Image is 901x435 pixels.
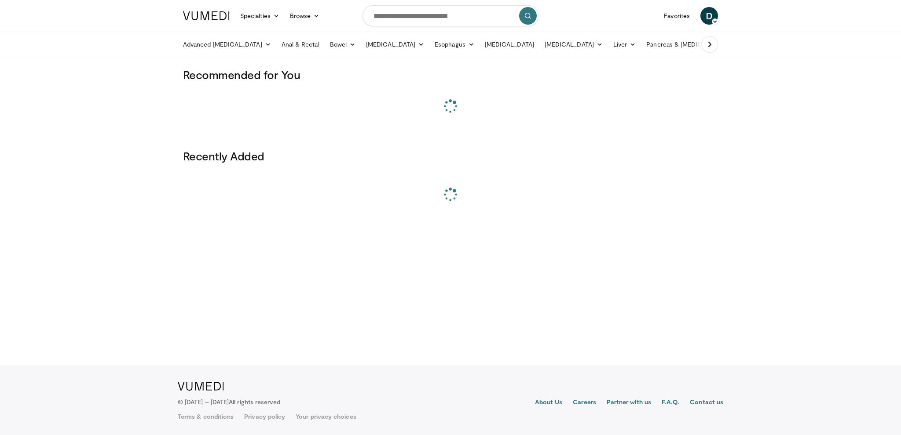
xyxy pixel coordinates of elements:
a: [MEDICAL_DATA] [539,36,608,53]
a: About Us [535,398,563,408]
a: Liver [608,36,641,53]
a: Advanced [MEDICAL_DATA] [178,36,276,53]
a: Careers [573,398,596,408]
a: Esophagus [429,36,480,53]
a: Partner with us [607,398,651,408]
a: Bowel [325,36,361,53]
h3: Recently Added [183,149,718,163]
span: All rights reserved [229,398,280,406]
img: VuMedi Logo [183,11,230,20]
a: D [700,7,718,25]
img: VuMedi Logo [178,382,224,391]
p: © [DATE] – [DATE] [178,398,281,406]
a: Browse [285,7,325,25]
a: Specialties [235,7,285,25]
a: Pancreas & [MEDICAL_DATA] [641,36,744,53]
a: Terms & conditions [178,412,234,421]
a: Contact us [690,398,723,408]
a: Anal & Rectal [276,36,325,53]
a: Favorites [659,7,695,25]
input: Search topics, interventions [363,5,538,26]
a: [MEDICAL_DATA] [361,36,429,53]
h3: Recommended for You [183,68,718,82]
a: F.A.Q. [662,398,679,408]
a: [MEDICAL_DATA] [480,36,539,53]
a: Your privacy choices [296,412,356,421]
a: Privacy policy [244,412,285,421]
